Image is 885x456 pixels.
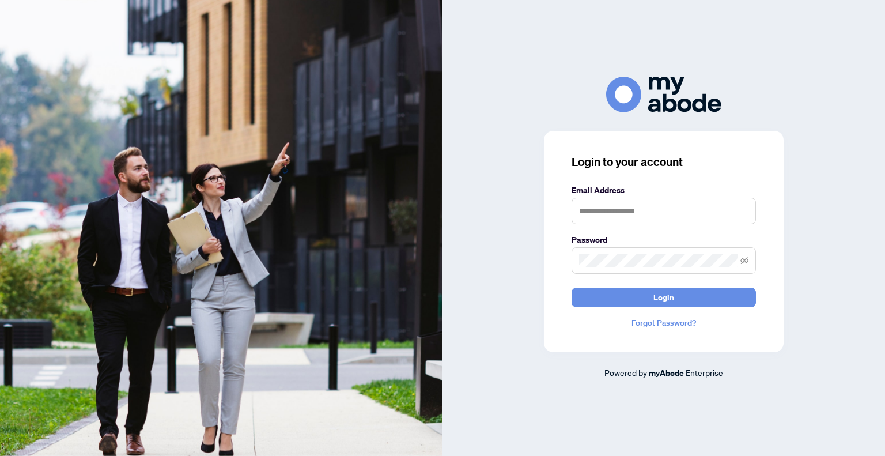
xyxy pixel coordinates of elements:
img: ma-logo [606,77,721,112]
span: Powered by [604,367,647,378]
label: Password [572,233,756,246]
span: Enterprise [686,367,723,378]
a: myAbode [649,367,684,379]
button: Login [572,288,756,307]
a: Forgot Password? [572,316,756,329]
span: eye-invisible [740,257,748,265]
span: Login [653,288,674,307]
label: Email Address [572,184,756,197]
h3: Login to your account [572,154,756,170]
